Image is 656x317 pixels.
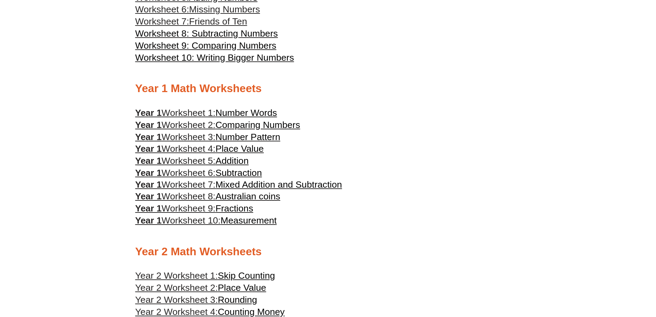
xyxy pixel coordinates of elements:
[135,283,218,293] span: Year 2 Worksheet 2:
[135,270,218,281] span: Year 2 Worksheet 1:
[189,4,260,14] span: Missing Numbers
[218,283,266,293] span: Place Value
[216,203,253,214] span: Fractions
[135,28,278,39] a: Worksheet 8: Subtracting Numbers
[162,215,220,226] span: Worksheet 10:
[135,245,521,259] h2: Year 2 Math Worksheets
[135,270,275,281] a: Year 2 Worksheet 1:Skip Counting
[135,168,262,178] a: Year 1Worksheet 6:Subtraction
[135,4,189,14] span: Worksheet 6:
[135,108,277,118] a: Year 1Worksheet 1:Number Words
[189,16,247,27] span: Friends of Ten
[216,156,249,166] span: Addition
[135,179,342,190] a: Year 1Worksheet 7:Mixed Addition and Subtraction
[162,108,216,118] span: Worksheet 1:
[135,191,280,201] a: Year 1Worksheet 8:Australian coins
[135,143,264,154] a: Year 1Worksheet 4:Place Value
[135,40,277,51] a: Worksheet 9: Comparing Numbers
[218,307,285,317] span: Counting Money
[216,108,277,118] span: Number Words
[162,143,216,154] span: Worksheet 4:
[135,120,300,130] a: Year 1Worksheet 2:Comparing Numbers
[216,143,264,154] span: Place Value
[135,156,249,166] a: Year 1Worksheet 5:Addition
[135,81,521,96] h2: Year 1 Math Worksheets
[135,307,285,317] a: Year 2 Worksheet 4:Counting Money
[216,120,300,130] span: Comparing Numbers
[216,179,342,190] span: Mixed Addition and Subtraction
[541,239,656,317] iframe: Chat Widget
[216,168,262,178] span: Subtraction
[135,4,260,14] a: Worksheet 6:Missing Numbers
[135,295,257,305] a: Year 2 Worksheet 3:Rounding
[135,16,189,27] span: Worksheet 7:
[216,191,280,201] span: Australian coins
[220,215,277,226] span: Measurement
[162,203,216,214] span: Worksheet 9:
[135,307,218,317] span: Year 2 Worksheet 4:
[162,168,216,178] span: Worksheet 6:
[135,283,266,293] a: Year 2 Worksheet 2:Place Value
[162,179,216,190] span: Worksheet 7:
[162,191,216,201] span: Worksheet 8:
[162,120,216,130] span: Worksheet 2:
[135,16,247,27] a: Worksheet 7:Friends of Ten
[162,132,216,142] span: Worksheet 3:
[135,215,277,226] a: Year 1Worksheet 10:Measurement
[162,156,216,166] span: Worksheet 5:
[218,270,275,281] span: Skip Counting
[135,295,218,305] span: Year 2 Worksheet 3:
[216,132,280,142] span: Number Pattern
[135,52,294,63] a: Worksheet 10: Writing Bigger Numbers
[135,132,280,142] a: Year 1Worksheet 3:Number Pattern
[135,203,253,214] a: Year 1Worksheet 9:Fractions
[218,295,257,305] span: Rounding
